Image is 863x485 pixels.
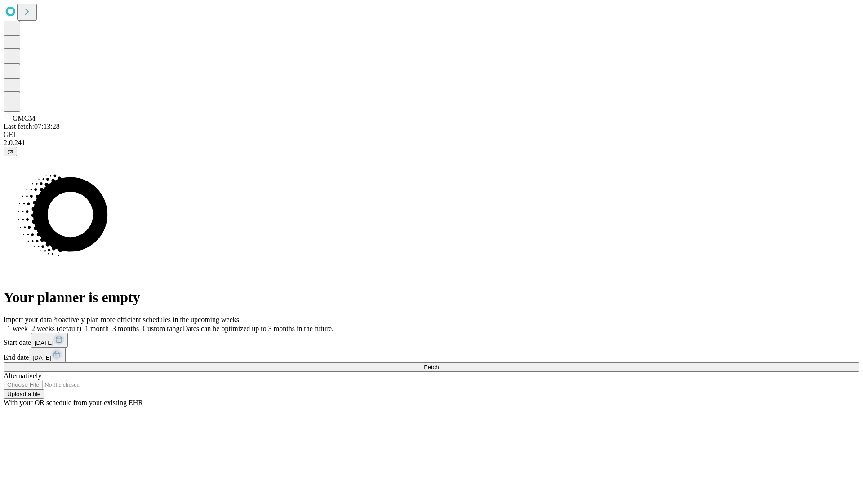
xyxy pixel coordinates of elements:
[4,372,41,379] span: Alternatively
[4,389,44,399] button: Upload a file
[183,325,334,332] span: Dates can be optimized up to 3 months in the future.
[4,131,859,139] div: GEI
[4,147,17,156] button: @
[4,123,60,130] span: Last fetch: 07:13:28
[31,333,68,348] button: [DATE]
[4,362,859,372] button: Fetch
[4,139,859,147] div: 2.0.241
[4,316,52,323] span: Import your data
[4,348,859,362] div: End date
[85,325,109,332] span: 1 month
[7,325,28,332] span: 1 week
[52,316,241,323] span: Proactively plan more efficient schedules in the upcoming weeks.
[7,148,13,155] span: @
[35,339,53,346] span: [DATE]
[112,325,139,332] span: 3 months
[4,399,143,406] span: With your OR schedule from your existing EHR
[29,348,66,362] button: [DATE]
[31,325,81,332] span: 2 weeks (default)
[13,115,36,122] span: GMCM
[4,333,859,348] div: Start date
[4,289,859,306] h1: Your planner is empty
[424,364,439,370] span: Fetch
[32,354,51,361] span: [DATE]
[142,325,182,332] span: Custom range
